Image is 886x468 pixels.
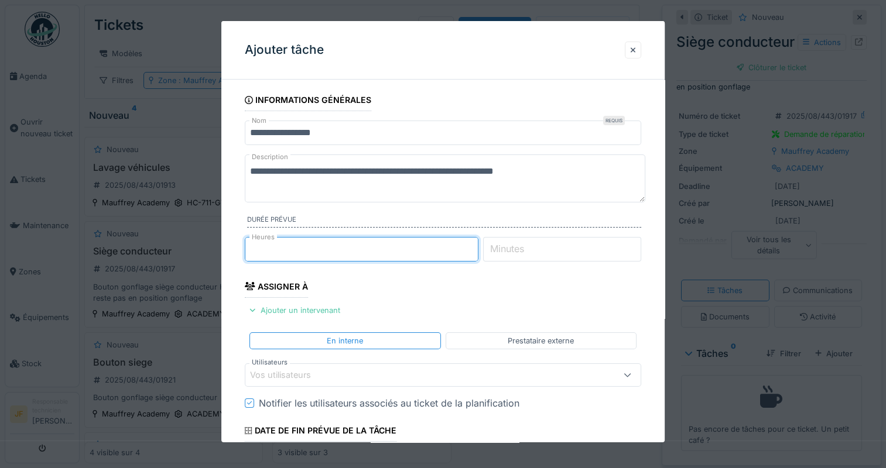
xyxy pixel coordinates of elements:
[245,43,324,57] h3: Ajouter tâche
[249,150,290,164] label: Description
[488,242,526,256] label: Minutes
[245,91,371,111] div: Informations générales
[603,116,625,125] div: Requis
[249,116,269,126] label: Nom
[250,369,327,381] div: Vos utilisateurs
[327,335,363,346] div: En interne
[249,232,277,242] label: Heures
[245,422,396,442] div: Date de fin prévue de la tâche
[245,278,308,298] div: Assigner à
[508,335,574,346] div: Prestataire externe
[249,357,290,367] label: Utilisateurs
[245,302,345,318] div: Ajouter un intervenant
[247,215,641,228] label: Durée prévue
[259,396,519,410] div: Notifier les utilisateurs associés au ticket de la planification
